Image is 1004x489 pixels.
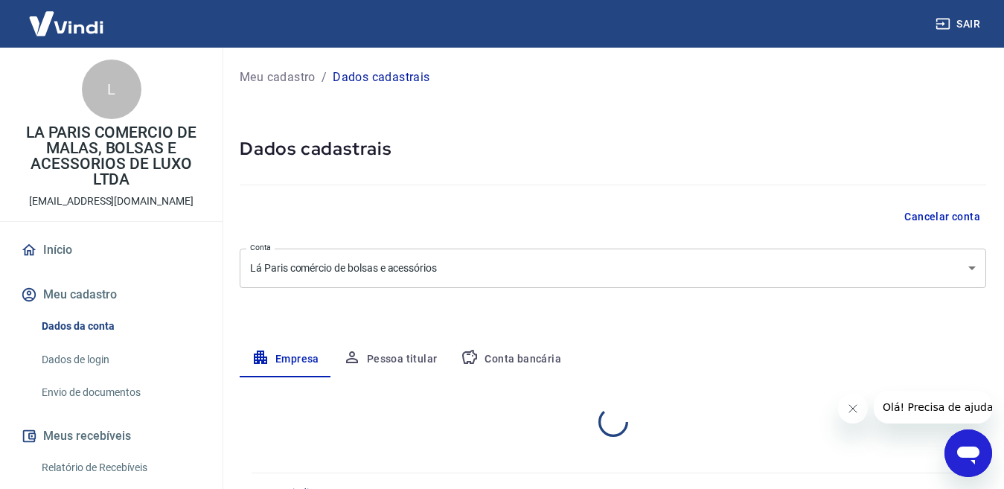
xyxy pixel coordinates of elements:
p: LA PARIS COMERCIO DE MALAS, BOLSAS E ACESSORIOS DE LUXO LTDA [12,125,211,188]
h5: Dados cadastrais [240,137,986,161]
span: Olá! Precisa de ajuda? [9,10,125,22]
button: Sair [933,10,986,38]
button: Conta bancária [449,342,573,377]
p: Dados cadastrais [333,68,429,86]
button: Meu cadastro [18,278,205,311]
div: Lá Paris comércio de bolsas e acessórios [240,249,986,288]
label: Conta [250,242,271,253]
p: [EMAIL_ADDRESS][DOMAIN_NAME] [29,194,194,209]
a: Envio de documentos [36,377,205,408]
a: Dados da conta [36,311,205,342]
iframe: Fechar mensagem [838,394,868,424]
button: Cancelar conta [898,203,986,231]
p: / [322,68,327,86]
a: Início [18,234,205,266]
a: Meu cadastro [240,68,316,86]
div: L [82,60,141,119]
a: Relatório de Recebíveis [36,453,205,483]
iframe: Botão para abrir a janela de mensagens [944,429,992,477]
iframe: Mensagem da empresa [874,391,992,424]
a: Dados de login [36,345,205,375]
button: Empresa [240,342,331,377]
button: Pessoa titular [331,342,450,377]
button: Meus recebíveis [18,420,205,453]
img: Vindi [18,1,115,46]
